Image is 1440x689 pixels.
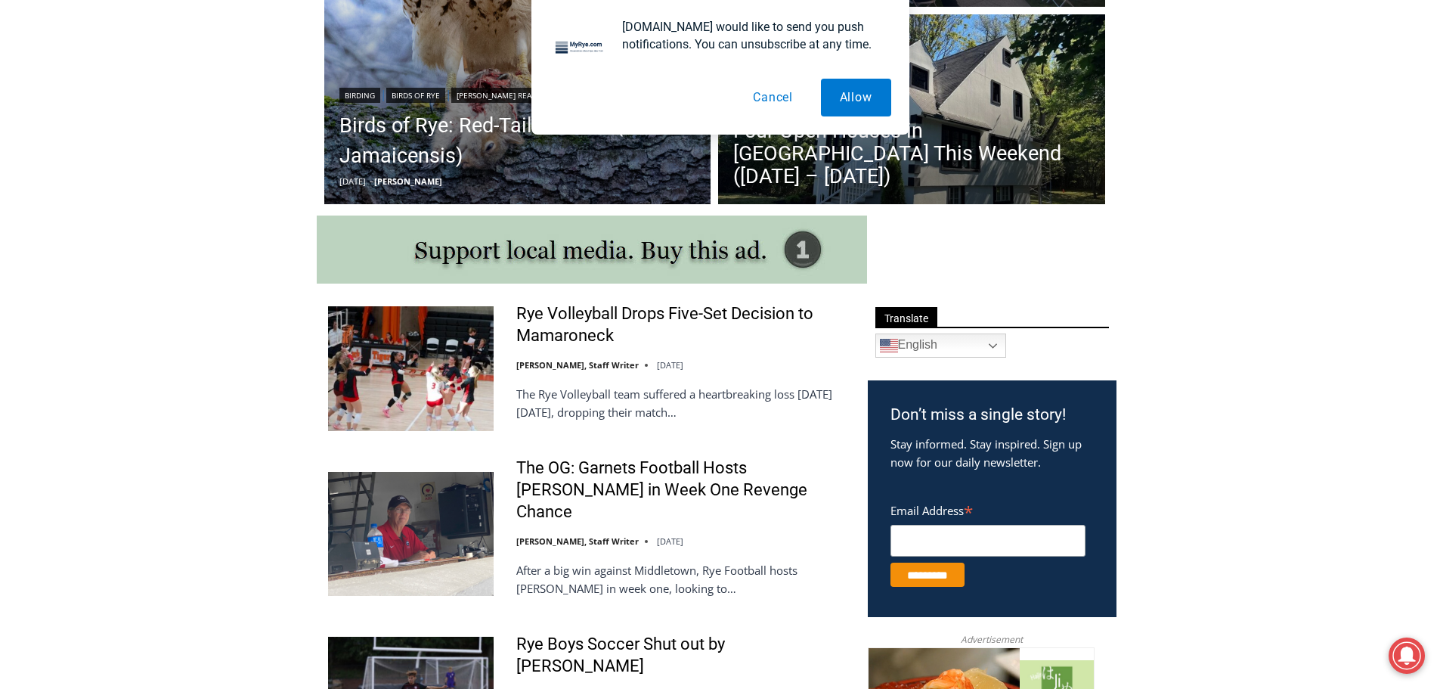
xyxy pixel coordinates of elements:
[821,79,891,116] button: Allow
[890,403,1094,427] h3: Don’t miss a single story!
[339,110,696,171] a: Birds of Rye: Red-Tailed Hawk (Buteo Jamaicensis)
[946,632,1038,647] span: Advertisement
[339,175,366,187] time: [DATE]
[880,337,898,355] img: en
[328,306,494,430] img: Rye Volleyball Drops Five-Set Decision to Mamaroneck
[875,334,1006,358] a: English
[169,128,173,143] div: /
[159,45,215,124] div: Face Painting
[159,128,166,143] div: 3
[374,175,442,187] a: [PERSON_NAME]
[177,128,184,143] div: 6
[5,156,148,213] span: Open Tues. - Sun. [PHONE_NUMBER]
[516,561,848,597] p: After a big win against Middletown, Rye Football hosts [PERSON_NAME] in week one, looking to…
[364,147,732,188] a: Intern @ [DOMAIN_NAME]
[875,307,937,327] span: Translate
[12,152,201,187] h4: [PERSON_NAME] Read Sanctuary Fall Fest: [DATE]
[890,435,1094,471] p: Stay informed. Stay inspired. Sign up now for our daily newsletter.
[610,18,891,53] div: [DOMAIN_NAME] would like to send you push notifications. You can unsubscribe at any time.
[657,535,683,547] time: [DATE]
[1,151,226,188] a: [PERSON_NAME] Read Sanctuary Fall Fest: [DATE]
[516,535,639,547] a: [PERSON_NAME], Staff Writer
[657,359,683,371] time: [DATE]
[733,119,1090,188] a: Four Open Houses in [GEOGRAPHIC_DATA] This Weekend ([DATE] – [DATE])
[156,95,222,181] div: "clearly one of the favorites in the [GEOGRAPHIC_DATA] neighborhood"
[1,152,152,188] a: Open Tues. - Sun. [PHONE_NUMBER]
[516,458,848,523] a: The OG: Garnets Football Hosts [PERSON_NAME] in Week One Revenge Chance
[550,18,610,79] img: notification icon
[734,79,812,116] button: Cancel
[516,385,848,421] p: The Rye Volleyball team suffered a heartbreaking loss [DATE][DATE], dropping their match…
[395,151,701,185] span: Intern @ [DOMAIN_NAME]
[890,495,1085,523] label: Email Address
[516,303,848,346] a: Rye Volleyball Drops Five-Set Decision to Mamaroneck
[516,359,639,371] a: [PERSON_NAME], Staff Writer
[317,216,867,284] img: support local media, buy this ad
[516,634,848,677] a: Rye Boys Soccer Shut out by [PERSON_NAME]
[328,472,494,596] img: The OG: Garnets Football Hosts Somers in Week One Revenge Chance
[382,1,714,147] div: "The first chef I interviewed talked about coming to [GEOGRAPHIC_DATA] from [GEOGRAPHIC_DATA] in ...
[370,175,374,187] span: –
